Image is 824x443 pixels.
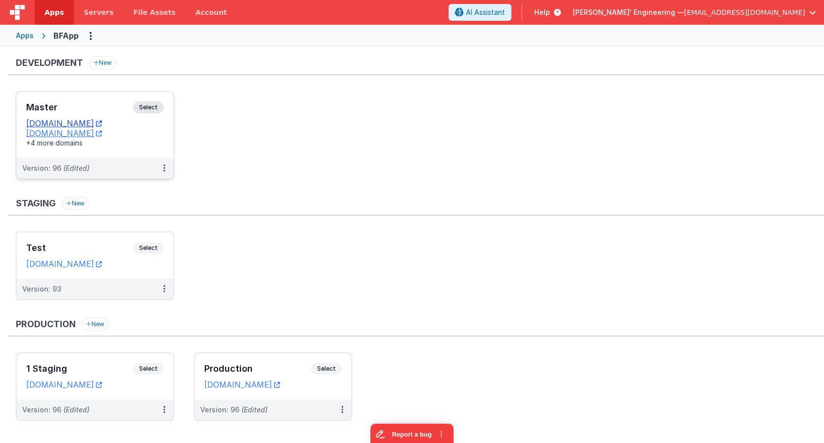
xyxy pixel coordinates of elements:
[26,259,102,269] a: [DOMAIN_NAME]
[133,242,164,254] span: Select
[22,163,90,173] div: Version: 96
[22,405,90,415] div: Version: 96
[16,198,56,208] h3: Staging
[134,7,176,17] span: File Assets
[204,364,311,374] h3: Production
[53,30,79,42] div: BFApp
[573,7,684,17] span: [PERSON_NAME]' Engineering —
[133,101,164,113] span: Select
[83,28,98,44] button: Options
[89,56,116,69] button: New
[26,380,102,390] a: [DOMAIN_NAME]
[16,58,83,68] h3: Development
[466,7,505,17] span: AI Assistant
[26,128,102,138] a: [DOMAIN_NAME]
[45,7,64,17] span: Apps
[63,164,90,172] span: (Edited)
[26,243,133,253] h3: Test
[16,319,76,329] h3: Production
[573,7,816,17] button: [PERSON_NAME]' Engineering — [EMAIL_ADDRESS][DOMAIN_NAME]
[200,405,268,415] div: Version: 96
[84,7,113,17] span: Servers
[204,380,280,390] a: [DOMAIN_NAME]
[133,363,164,375] span: Select
[534,7,550,17] span: Help
[26,138,164,148] div: +4 more domains
[449,4,511,21] button: AI Assistant
[16,31,34,41] div: Apps
[22,284,61,294] div: Version: 93
[684,7,805,17] span: [EMAIL_ADDRESS][DOMAIN_NAME]
[63,405,90,414] span: (Edited)
[62,197,89,210] button: New
[26,118,102,128] a: [DOMAIN_NAME]
[311,363,342,375] span: Select
[26,364,133,374] h3: 1 Staging
[241,405,268,414] span: (Edited)
[26,102,133,112] h3: Master
[82,318,109,331] button: New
